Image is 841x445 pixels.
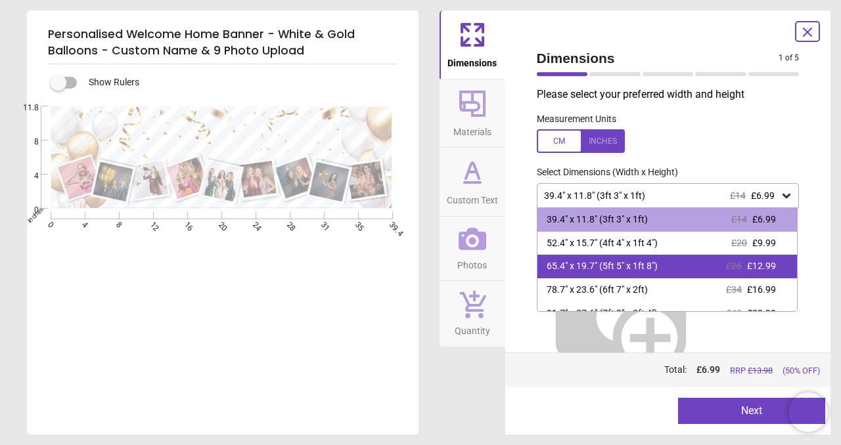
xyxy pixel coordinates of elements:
[440,79,505,148] button: Materials
[48,21,398,64] h5: Personalised Welcome Home Banner - White & Gold Balloons - Custom Name & 9 Photo Upload
[455,318,490,338] span: Quantity
[726,308,742,318] span: £42
[14,205,39,216] span: 0
[537,87,810,102] p: Please select your preferred width and height
[547,213,648,226] div: 39.4" x 11.8" (3ft 3" x 1ft)
[788,392,828,432] iframe: Brevo live chat
[535,364,821,377] div: Total:
[537,49,779,68] span: Dimensions
[440,217,505,281] button: Photos
[748,366,773,375] span: £ 13.98
[752,238,776,248] span: £9.99
[547,237,658,250] div: 52.4" x 15.7" (4ft 4" x 1ft 4")
[678,398,825,424] button: Next
[14,171,39,182] span: 4
[457,253,487,272] span: Photos
[543,190,781,201] div: 39.4" x 11.8" (3ft 3" x 1ft)
[537,113,616,126] label: Measurement Units
[14,137,39,148] span: 8
[726,261,742,271] span: £26
[547,307,658,320] div: 91.7" x 27.6" (7ft 8" x 2ft 4")
[447,188,498,207] span: Custom Text
[440,281,505,347] button: Quantity
[730,365,773,377] span: RRP
[726,284,742,295] span: £34
[440,148,505,216] button: Custom Text
[440,11,505,79] button: Dimensions
[696,364,720,377] span: £
[58,75,419,91] div: Show Rulers
[547,260,658,273] div: 65.4" x 19.7" (5ft 5" x 1ft 8")
[747,261,776,271] span: £12.99
[537,229,705,397] img: Helper for size comparison
[779,53,799,64] span: 1 of 5
[731,238,747,248] span: £20
[702,364,720,375] span: 6.99
[730,190,746,201] span: £14
[526,166,678,179] label: Select Dimensions (Width x Height)
[751,190,775,201] span: £6.99
[453,119,491,139] span: Materials
[747,308,776,318] span: £20.99
[747,284,776,295] span: £16.99
[14,102,39,114] span: 11.8
[731,214,747,224] span: £14
[547,284,648,297] div: 78.7" x 23.6" (6ft 7" x 2ft)
[752,214,776,224] span: £6.99
[447,51,497,70] span: Dimensions
[783,365,820,377] span: (50% OFF)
